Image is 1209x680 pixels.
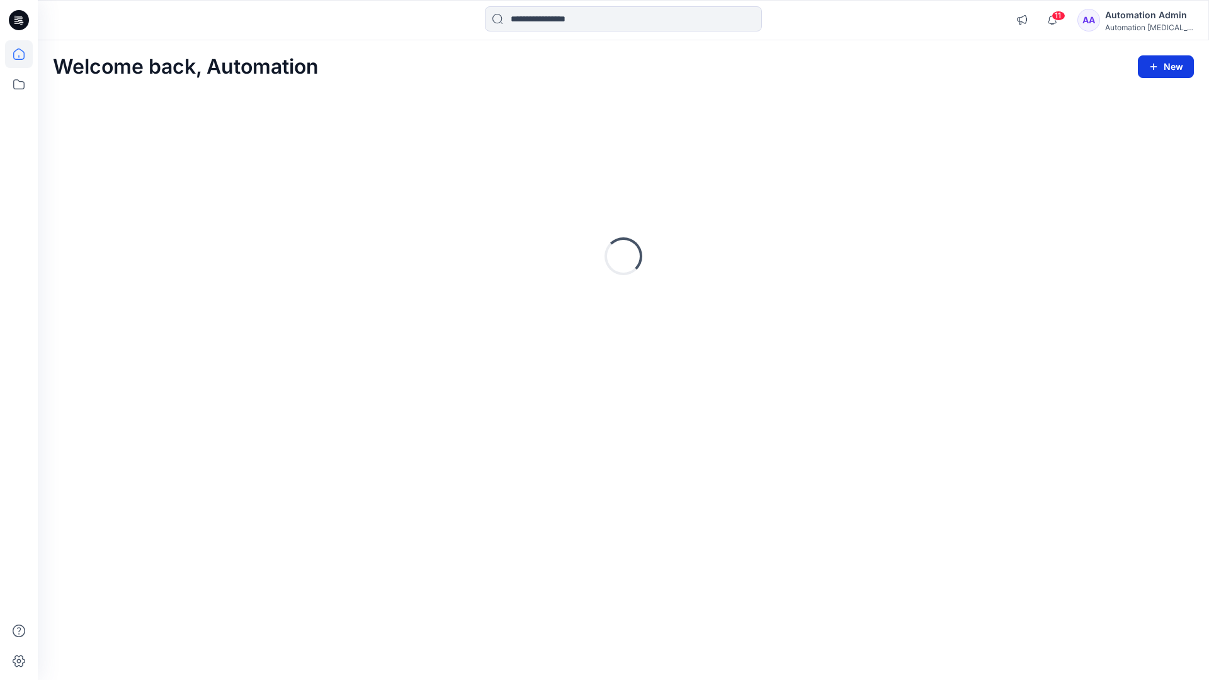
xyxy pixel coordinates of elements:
h2: Welcome back, Automation [53,55,319,79]
div: Automation [MEDICAL_DATA]... [1105,23,1193,32]
span: 11 [1052,11,1065,21]
div: AA [1077,9,1100,31]
div: Automation Admin [1105,8,1193,23]
button: New [1138,55,1194,78]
